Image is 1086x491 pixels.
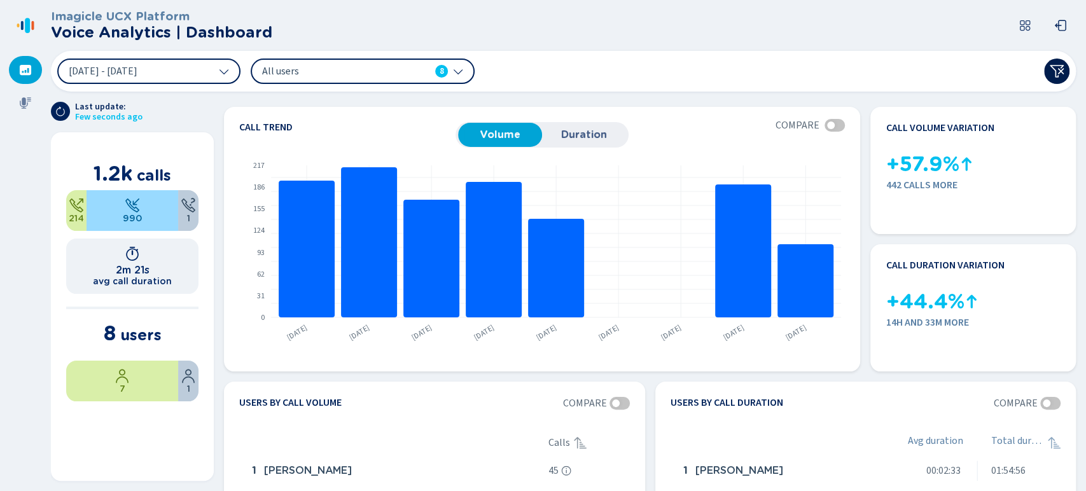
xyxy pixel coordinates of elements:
svg: sortAscending [573,435,588,450]
span: 1 [187,384,190,394]
svg: arrow-clockwise [55,106,66,116]
svg: kpi-up [964,294,979,309]
svg: info-circle [561,466,571,476]
svg: telephone-outbound [69,198,84,213]
text: [DATE] [284,322,309,343]
div: 12.5% [178,361,198,401]
span: Last update: [75,102,143,112]
span: [DATE] - [DATE] [69,66,137,76]
span: 00:02:33 [926,465,961,476]
text: 62 [257,269,265,280]
h4: Call trend [239,122,456,132]
svg: chevron-down [219,66,229,76]
text: [DATE] [409,322,434,343]
span: 990 [123,213,142,223]
text: [DATE] [471,322,496,343]
text: [DATE] [658,322,683,343]
text: 124 [253,225,265,236]
span: 1 [683,465,688,476]
text: 186 [253,182,265,193]
div: 87.5% [66,361,178,401]
div: 82.16% [87,190,178,231]
text: [DATE] [721,322,746,343]
text: 217 [253,160,265,171]
svg: dashboard-filled [19,64,32,76]
div: David Castillo [678,458,889,483]
span: 1.2k [94,161,132,186]
span: 1 [187,213,190,223]
span: [PERSON_NAME] [695,465,783,476]
span: Compare [994,398,1038,409]
span: users [120,326,162,344]
span: 442 calls more [886,179,1061,191]
svg: unknown-call [181,198,196,213]
div: David Castillo [247,458,543,483]
span: +57.9% [886,153,959,176]
span: 8 [104,321,116,345]
button: [DATE] - [DATE] [57,59,240,84]
h2: Voice Analytics | Dashboard [51,24,272,41]
span: 45 [548,465,559,476]
span: [PERSON_NAME] [264,465,352,476]
h2: avg call duration [93,276,172,286]
span: Volume [464,129,536,141]
text: [DATE] [783,322,808,343]
span: 14h and 33m more [886,317,1061,328]
h4: Users by call volume [239,397,342,410]
div: 17.76% [66,190,87,231]
svg: sortAscending [1047,435,1062,450]
span: Compare [563,398,607,409]
div: Calls [548,435,629,450]
text: 0 [261,312,265,323]
span: 214 [69,213,84,223]
span: 1 [252,465,256,476]
span: +44.4% [886,290,964,314]
svg: timer [125,246,140,261]
svg: funnel-disabled [1049,64,1064,79]
span: Total duration [991,435,1045,450]
span: Duration [548,129,620,141]
h4: Call volume variation [886,122,994,134]
svg: kpi-up [959,156,974,172]
span: 01:54:56 [991,465,1025,476]
span: Few seconds ago [75,112,143,122]
svg: user-profile [181,368,196,384]
span: Compare [776,120,819,131]
div: 0.08% [178,190,198,231]
span: All users [262,64,408,78]
svg: chevron-down [453,66,463,76]
svg: mic-fill [19,97,32,109]
button: Clear filters [1044,59,1069,84]
span: calls [137,166,171,184]
svg: telephone-inbound [125,198,140,213]
div: Total duration [991,435,1061,450]
button: Duration [542,123,626,147]
text: 31 [257,291,265,301]
text: [DATE] [596,322,621,343]
span: Calls [548,437,570,448]
span: Avg duration [908,435,963,450]
h4: Users by call duration [671,397,783,410]
h3: Imagicle UCX Platform [51,10,272,24]
text: 93 [257,247,265,258]
h4: Call duration variation [886,259,1004,271]
h1: 2m 21s [116,264,150,276]
span: 8 [440,65,444,78]
svg: box-arrow-left [1054,19,1067,32]
button: Volume [458,123,542,147]
div: Dashboard [9,56,42,84]
text: [DATE] [347,322,372,343]
text: 155 [253,204,265,214]
div: Recordings [9,89,42,117]
div: Sorted ascending, click to sort descending [1047,435,1062,450]
text: [DATE] [534,322,559,343]
span: 7 [120,384,125,394]
svg: user-profile [115,368,130,384]
div: Sorted ascending, click to sort descending [573,435,588,450]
